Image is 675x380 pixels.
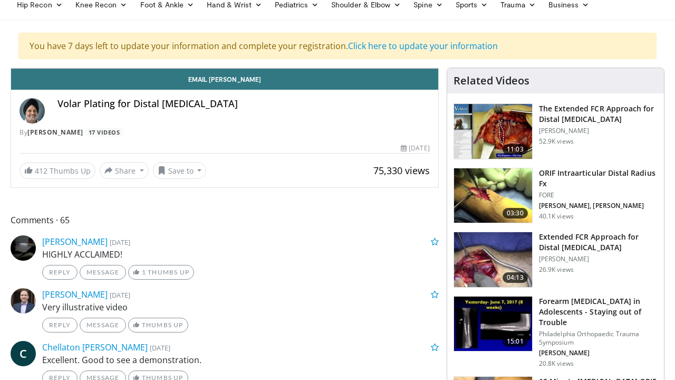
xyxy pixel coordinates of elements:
[539,202,658,210] p: [PERSON_NAME], [PERSON_NAME]
[11,68,438,69] video-js: Video Player
[42,236,108,248] a: [PERSON_NAME]
[539,349,658,357] p: [PERSON_NAME]
[11,213,439,227] span: Comments 65
[454,104,532,159] img: 275697_0002_1.png.150x105_q85_crop-smart_upscale.jpg
[454,232,532,287] img: _514ecLNcU81jt9H5hMDoxOjA4MTtFn1_1.150x105_q85_crop-smart_upscale.jpg
[11,341,36,366] a: C
[85,128,123,137] a: 17 Videos
[454,168,532,223] img: 212608_0000_1.png.150x105_q85_crop-smart_upscale.jpg
[539,330,658,347] p: Philadelphia Orthopaedic Trauma Symposium
[42,248,439,261] p: HIGHLY ACCLAIMED!
[80,318,126,332] a: Message
[11,69,438,90] a: Email [PERSON_NAME]
[539,191,658,199] p: FORE
[35,166,47,176] span: 412
[503,144,528,155] span: 11:03
[503,272,528,283] span: 04:13
[57,98,430,110] h4: Volar Plating for Distal [MEDICAL_DATA]
[42,341,148,353] a: Chellaton [PERSON_NAME]
[100,162,149,179] button: Share
[153,162,207,179] button: Save to
[18,33,657,59] div: You have 7 days left to update your information and complete your registration.
[401,144,429,153] div: [DATE]
[42,354,439,366] p: Excellent. Good to see a demonstration.
[539,103,658,125] h3: The Extended FCR Approach for Distal [MEDICAL_DATA]
[80,265,126,280] a: Message
[539,265,574,274] p: 26.9K views
[128,318,188,332] a: Thumbs Up
[11,235,36,261] img: Avatar
[27,128,83,137] a: [PERSON_NAME]
[373,164,430,177] span: 75,330 views
[539,255,658,263] p: [PERSON_NAME]
[150,343,170,353] small: [DATE]
[110,290,130,300] small: [DATE]
[128,265,194,280] a: 1 Thumbs Up
[11,288,36,313] img: Avatar
[503,336,528,347] span: 15:01
[142,268,146,276] span: 1
[539,168,658,189] h3: ORIF Intraarticular Distal Radius Fx
[539,296,658,328] h3: Forearm [MEDICAL_DATA] in Adolescents - Staying out of Trouble
[454,296,658,368] a: 15:01 Forearm [MEDICAL_DATA] in Adolescents - Staying out of Trouble Philadelphia Orthopaedic Tra...
[348,40,498,52] a: Click here to update your information
[20,128,430,137] div: By
[42,289,108,300] a: [PERSON_NAME]
[539,127,658,135] p: [PERSON_NAME]
[539,137,574,146] p: 52.9K views
[454,297,532,351] img: 25619031-145e-4c60-a054-82f5ddb5a1ab.150x105_q85_crop-smart_upscale.jpg
[503,208,528,218] span: 03:30
[42,301,439,313] p: Very illustrative video
[539,359,574,368] p: 20.8K views
[20,163,95,179] a: 412 Thumbs Up
[454,232,658,288] a: 04:13 Extended FCR Approach for Distal [MEDICAL_DATA] [PERSON_NAME] 26.9K views
[42,318,78,332] a: Reply
[110,237,130,247] small: [DATE]
[20,98,45,123] img: Avatar
[42,265,78,280] a: Reply
[539,212,574,221] p: 40.1K views
[454,74,529,87] h4: Related Videos
[454,103,658,159] a: 11:03 The Extended FCR Approach for Distal [MEDICAL_DATA] [PERSON_NAME] 52.9K views
[454,168,658,224] a: 03:30 ORIF Intraarticular Distal Radius Fx FORE [PERSON_NAME], [PERSON_NAME] 40.1K views
[539,232,658,253] h3: Extended FCR Approach for Distal [MEDICAL_DATA]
